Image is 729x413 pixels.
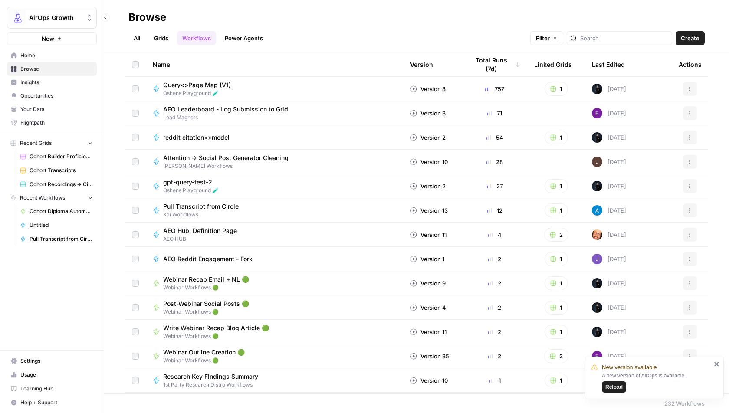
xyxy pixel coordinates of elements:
[681,34,699,43] span: Create
[545,82,568,96] button: 1
[7,75,97,89] a: Insights
[153,275,396,292] a: Webinar Recap Email + NL 🟢Webinar Workflows 🟢
[592,302,626,313] div: [DATE]
[410,279,446,288] div: Version 9
[163,114,295,121] span: Lead Magnets
[163,255,253,263] span: AEO Reddit Engagement - Fork
[20,119,93,127] span: Flightpath
[7,396,97,410] button: Help + Support
[469,157,520,166] div: 28
[20,105,93,113] span: Your Data
[153,105,396,121] a: AEO Leaderboard - Log Submission to GridLead Magnets
[30,235,93,243] span: Pull Transcript from Circle
[153,81,396,97] a: Query<>Page Map (V1)Oshens Playground 🧪
[30,153,93,161] span: Cohort Builder Proficiency Scorer
[592,181,602,191] img: mae98n22be7w2flmvint2g1h8u9g
[592,327,626,337] div: [DATE]
[149,31,174,45] a: Grids
[469,328,520,336] div: 2
[153,226,396,243] a: AEO Hub: Definition PageAEO HUB
[177,31,216,45] a: Workflows
[410,133,446,142] div: Version 2
[20,139,52,147] span: Recent Grids
[20,357,93,365] span: Settings
[7,32,97,45] button: New
[469,109,520,118] div: 71
[592,52,625,76] div: Last Edited
[163,226,237,235] span: AEO Hub: Definition Page
[128,10,166,24] div: Browse
[163,105,288,114] span: AEO Leaderboard - Log Submission to Grid
[592,351,626,361] div: [DATE]
[7,62,97,76] a: Browse
[410,352,449,361] div: Version 35
[7,382,97,396] a: Learning Hub
[153,178,396,194] a: gpt-query-test-2Oshens Playground 🧪
[530,31,563,45] button: Filter
[163,372,258,381] span: Research Key FIndings Summary
[469,376,520,385] div: 1
[20,371,93,379] span: Usage
[469,352,520,361] div: 2
[545,131,568,144] button: 1
[163,332,276,340] span: Webinar Workflows 🟢
[16,232,97,246] a: Pull Transcript from Circle
[592,157,602,167] img: w6h4euusfoa7171vz6jrctgb7wlt
[163,275,249,284] span: Webinar Recap Email + NL 🟢
[679,52,702,76] div: Actions
[163,89,238,97] span: Oshens Playground 🧪
[592,108,626,118] div: [DATE]
[592,84,626,94] div: [DATE]
[605,383,623,391] span: Reload
[16,204,97,218] a: Cohort Diploma Automation
[153,154,396,170] a: Attention -> Social Post Generator Cleaning[PERSON_NAME] Workflows
[163,187,219,194] span: Oshens Playground 🧪
[592,302,602,313] img: mae98n22be7w2flmvint2g1h8u9g
[544,228,568,242] button: 2
[163,81,231,89] span: Query<>Page Map (V1)
[153,372,396,389] a: Research Key FIndings Summary1st Party Research Distro Workflows
[534,52,572,76] div: Linked Grids
[592,254,626,264] div: [DATE]
[410,109,446,118] div: Version 3
[220,31,268,45] a: Power Agents
[29,13,82,22] span: AirOps Growth
[153,202,396,219] a: Pull Transcript from CircleKai Workflows
[163,299,249,308] span: Post-Webinar Social Posts 🟢
[545,301,568,315] button: 1
[664,399,705,408] div: 232 Workflows
[7,102,97,116] a: Your Data
[163,202,239,211] span: Pull Transcript from Circle
[7,191,97,204] button: Recent Workflows
[469,206,520,215] div: 12
[163,348,245,357] span: Webinar Outline Creation 🟢
[592,229,626,240] div: [DATE]
[469,85,520,93] div: 757
[163,178,212,187] span: gpt-query-test-2
[20,385,93,393] span: Learning Hub
[7,116,97,130] a: Flightpath
[410,230,447,239] div: Version 11
[16,218,97,232] a: Untitled
[20,399,93,406] span: Help + Support
[592,132,602,143] img: mae98n22be7w2flmvint2g1h8u9g
[580,34,668,43] input: Search
[153,299,396,316] a: Post-Webinar Social Posts 🟢Webinar Workflows 🟢
[592,181,626,191] div: [DATE]
[469,303,520,312] div: 2
[592,108,602,118] img: tb834r7wcu795hwbtepf06oxpmnl
[602,372,711,393] div: A new version of AirOps is available.
[163,308,256,316] span: Webinar Workflows 🟢
[163,235,244,243] span: AEO HUB
[7,7,97,29] button: Workspace: AirOps Growth
[7,89,97,103] a: Opportunities
[469,255,520,263] div: 2
[536,34,550,43] span: Filter
[469,182,520,190] div: 27
[42,34,54,43] span: New
[30,180,93,188] span: Cohort Recordings -> Circle Automation
[469,230,520,239] div: 4
[410,52,433,76] div: Version
[163,162,296,170] span: [PERSON_NAME] Workflows
[592,351,602,361] img: tb834r7wcu795hwbtepf06oxpmnl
